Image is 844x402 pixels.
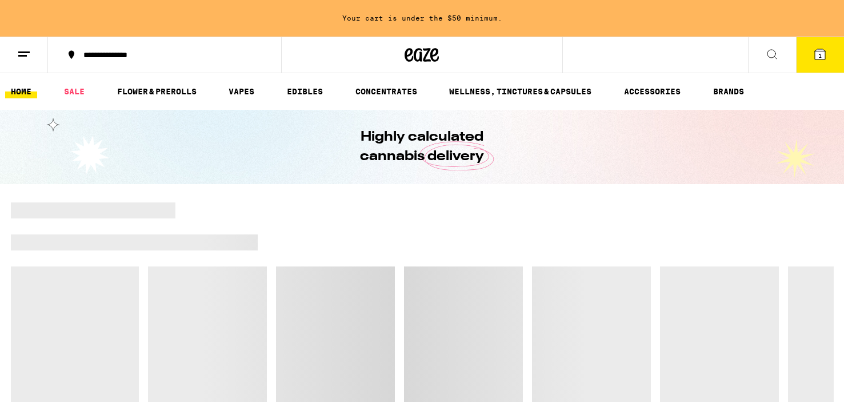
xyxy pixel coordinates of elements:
a: WELLNESS, TINCTURES & CAPSULES [443,85,597,98]
a: CONCENTRATES [350,85,423,98]
a: ACCESSORIES [618,85,686,98]
button: BRANDS [707,85,750,98]
span: 1 [818,52,822,59]
a: HOME [5,85,37,98]
button: 1 [796,37,844,73]
a: EDIBLES [281,85,329,98]
a: VAPES [223,85,260,98]
h1: Highly calculated cannabis delivery [328,128,517,166]
a: SALE [58,85,90,98]
a: FLOWER & PREROLLS [111,85,202,98]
